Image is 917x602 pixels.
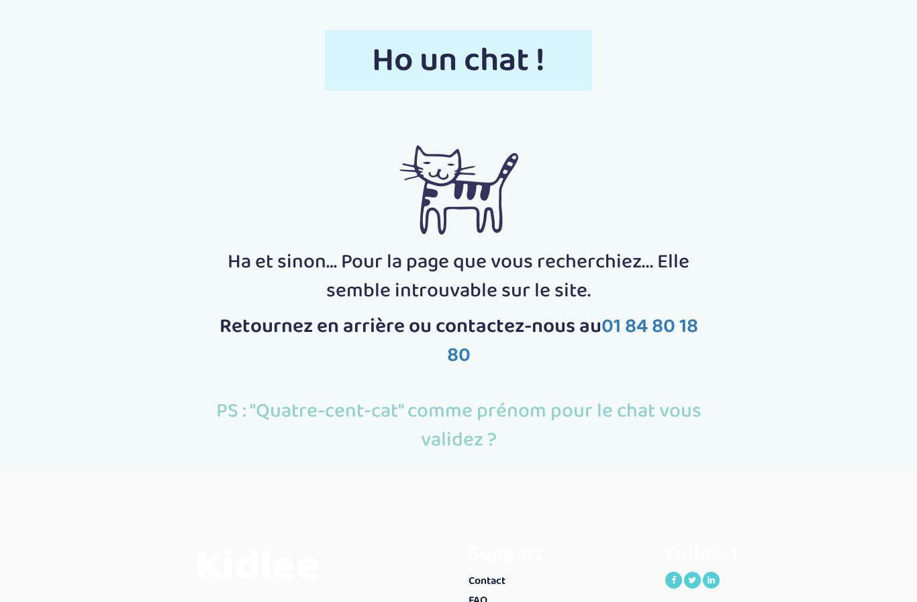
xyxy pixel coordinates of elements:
span: Ho un chat ! [325,30,592,91]
p: PS : "Quatre-cent-cat" comme prénom pour le chat vous validez ? [213,397,704,455]
h3: Follow ! [665,543,842,565]
p: Ha et sinon… Pour la page que vous recherchiez... Elle semble introuvable sur le site. [213,248,704,306]
img: cat-error-img.png [399,145,518,234]
h3: Support [469,543,645,565]
p: Retournez en arrière ou contactez-nous au [213,312,704,370]
h3: Kidlee [195,543,330,591]
a: Contact [469,572,645,591]
a: 01 84 80 18 80 [447,310,698,372]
